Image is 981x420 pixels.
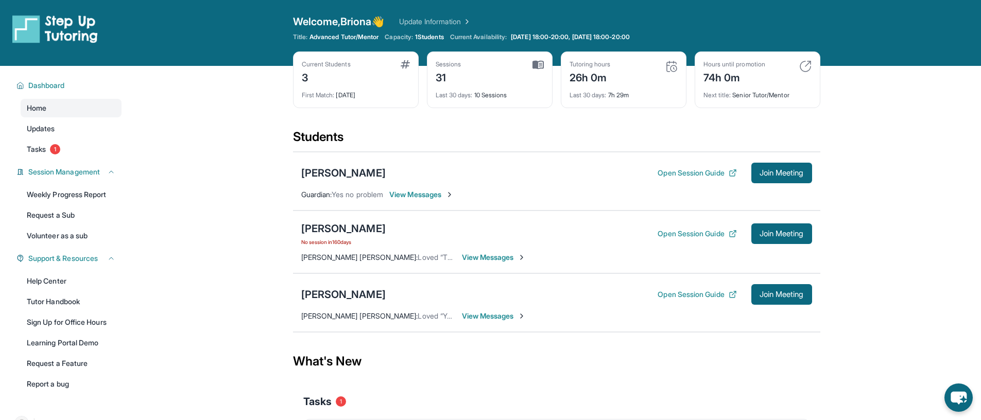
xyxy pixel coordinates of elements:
a: Report a bug [21,375,122,393]
img: card [799,60,812,73]
span: View Messages [462,252,526,262]
span: Home [27,103,46,113]
span: Join Meeting [760,291,804,297]
div: [PERSON_NAME] [301,166,386,180]
span: 1 [50,144,60,154]
button: Join Meeting [751,223,812,244]
div: Tutoring hours [570,60,611,68]
div: 31 [436,68,461,85]
a: Updates [21,119,122,138]
button: Open Session Guide [658,229,736,239]
span: Tasks [303,394,332,409]
span: Yes no problem [332,190,383,199]
span: Tasks [27,144,46,154]
a: Request a Feature [21,354,122,373]
a: Tutor Handbook [21,292,122,311]
a: Volunteer as a sub [21,226,122,245]
span: View Messages [462,311,526,321]
img: Chevron-Right [445,190,454,199]
img: card [401,60,410,68]
button: Session Management [24,167,115,177]
img: card [665,60,678,73]
span: [PERSON_NAME] [PERSON_NAME] : [301,311,418,320]
span: Support & Resources [28,253,98,264]
span: View Messages [389,189,454,200]
div: 3 [302,68,351,85]
span: Loved “Yes that would be wonderful thank you!” [418,311,574,320]
a: Weekly Progress Report [21,185,122,204]
span: Loved “Thank you, you too” [418,253,508,261]
span: Join Meeting [760,170,804,176]
button: Open Session Guide [658,168,736,178]
div: Sessions [436,60,461,68]
div: Students [293,129,820,151]
a: Request a Sub [21,206,122,224]
span: [PERSON_NAME] [PERSON_NAME] : [301,253,418,261]
img: logo [12,14,98,43]
div: Current Students [302,60,351,68]
span: 1 [336,396,346,407]
button: Join Meeting [751,163,812,183]
div: 10 Sessions [436,85,544,99]
img: Chevron-Right [518,253,526,261]
span: 1 Students [415,33,444,41]
div: Hours until promotion [703,60,765,68]
a: Tasks1 [21,140,122,159]
span: Current Availability: [450,33,507,41]
span: Last 30 days : [570,91,607,99]
span: No session in 160 days [301,238,386,246]
a: Learning Portal Demo [21,334,122,352]
span: [DATE] 18:00-20:00, [DATE] 18:00-20:00 [511,33,630,41]
a: Sign Up for Office Hours [21,313,122,331]
span: Updates [27,124,55,134]
span: Capacity: [385,33,413,41]
div: What's New [293,339,820,384]
a: [DATE] 18:00-20:00, [DATE] 18:00-20:00 [509,33,632,41]
div: 74h 0m [703,68,765,85]
span: Join Meeting [760,231,804,237]
button: Support & Resources [24,253,115,264]
span: Last 30 days : [436,91,473,99]
span: Guardian : [301,190,332,199]
img: Chevron Right [461,16,471,27]
img: card [532,60,544,69]
div: Senior Tutor/Mentor [703,85,812,99]
button: chat-button [944,383,973,412]
a: Help Center [21,272,122,290]
button: Open Session Guide [658,289,736,300]
img: Chevron-Right [518,312,526,320]
a: Home [21,99,122,117]
button: Join Meeting [751,284,812,305]
div: [DATE] [302,85,410,99]
div: 7h 29m [570,85,678,99]
span: Session Management [28,167,100,177]
span: Advanced Tutor/Mentor [309,33,378,41]
span: Next title : [703,91,731,99]
a: Update Information [399,16,471,27]
span: Welcome, Briona 👋 [293,14,385,29]
div: [PERSON_NAME] [301,287,386,302]
span: Title: [293,33,307,41]
div: [PERSON_NAME] [301,221,386,236]
span: First Match : [302,91,335,99]
span: Dashboard [28,80,65,91]
button: Dashboard [24,80,115,91]
div: 26h 0m [570,68,611,85]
